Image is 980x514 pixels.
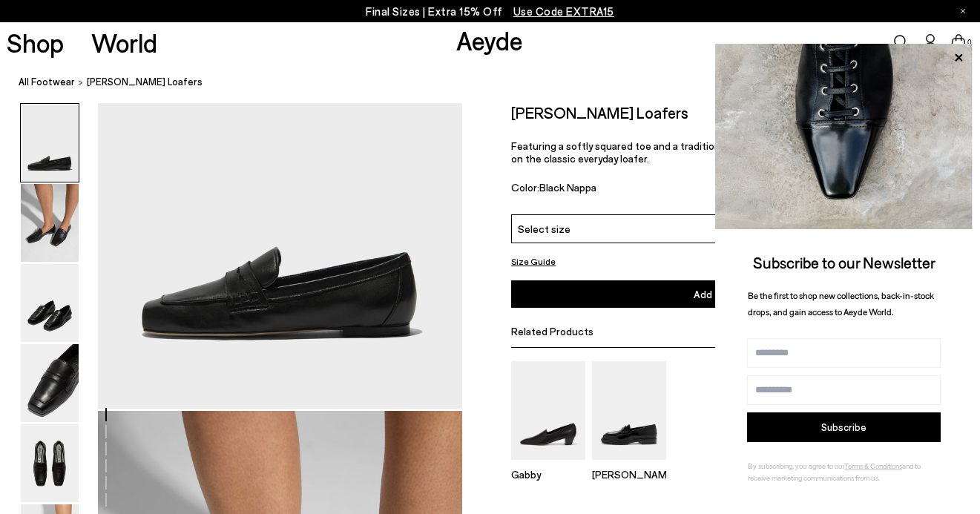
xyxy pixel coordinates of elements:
div: Color: [511,181,805,198]
button: Subscribe [747,412,941,442]
span: Related Products [511,325,593,337]
span: 0 [966,39,973,47]
span: Navigate to /collections/ss25-final-sizes [513,4,614,18]
a: Shop [7,30,64,56]
a: All Footwear [19,74,75,90]
span: Add to Cart [694,288,749,300]
span: Select size [518,221,570,237]
a: Aeyde [456,24,523,56]
p: [PERSON_NAME] [592,468,666,481]
span: [PERSON_NAME] Loafers [87,74,203,90]
a: 0 [951,34,966,50]
button: Size Guide [511,252,556,271]
p: Featuring a softly squared toe and a traditional saddle strap, [PERSON_NAME] is our take on the c... [511,139,931,165]
img: Lana Moccasin Loafers - Image 5 [21,424,79,502]
p: Final Sizes | Extra 15% Off [366,2,614,21]
a: Terms & Conditions [844,461,902,470]
span: Subscribe to our Newsletter [753,253,935,271]
p: Gabby [511,468,585,481]
button: Add to Cart [511,280,931,308]
img: ca3f721fb6ff708a270709c41d776025.jpg [715,44,973,229]
img: Leon Loafers [592,361,666,460]
a: World [91,30,157,56]
a: Gabby Almond-Toe Loafers Gabby [511,449,585,481]
a: Leon Loafers [PERSON_NAME] [592,449,666,481]
img: Lana Moccasin Loafers - Image 1 [21,104,79,182]
img: Lana Moccasin Loafers - Image 2 [21,184,79,262]
span: Black Nappa [539,181,596,194]
img: Lana Moccasin Loafers - Image 4 [21,344,79,422]
span: Be the first to shop new collections, back-in-stock drops, and gain access to Aeyde World. [748,290,934,317]
span: By subscribing, you agree to our [748,461,844,470]
h2: [PERSON_NAME] Loafers [511,103,688,122]
nav: breadcrumb [19,62,980,103]
img: Gabby Almond-Toe Loafers [511,361,585,460]
img: Lana Moccasin Loafers - Image 3 [21,264,79,342]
